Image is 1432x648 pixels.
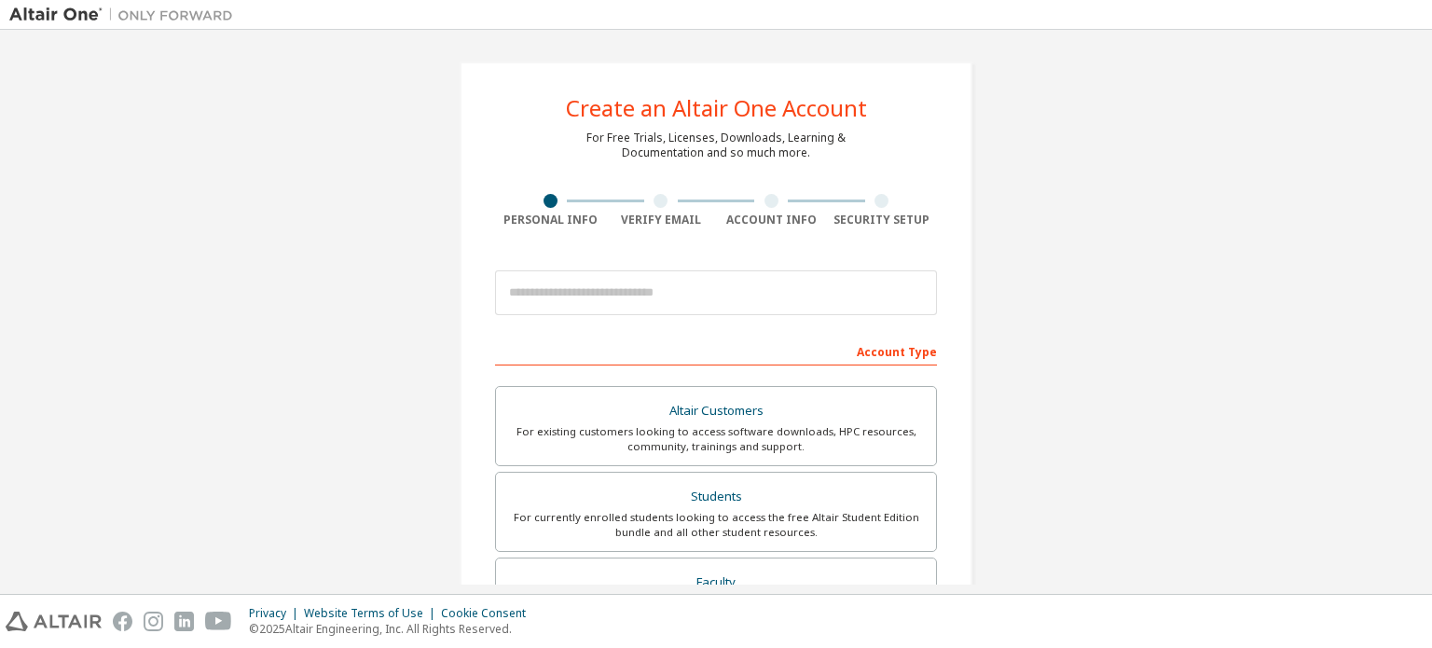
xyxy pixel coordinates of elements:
div: For existing customers looking to access software downloads, HPC resources, community, trainings ... [507,424,925,454]
img: facebook.svg [113,612,132,631]
div: Altair Customers [507,398,925,424]
div: Faculty [507,570,925,596]
div: Privacy [249,606,304,621]
div: Personal Info [495,213,606,227]
div: Verify Email [606,213,717,227]
img: youtube.svg [205,612,232,631]
div: For currently enrolled students looking to access the free Altair Student Edition bundle and all ... [507,510,925,540]
div: Students [507,484,925,510]
img: linkedin.svg [174,612,194,631]
img: Altair One [9,6,242,24]
p: © 2025 Altair Engineering, Inc. All Rights Reserved. [249,621,537,637]
div: For Free Trials, Licenses, Downloads, Learning & Documentation and so much more. [586,131,846,160]
div: Cookie Consent [441,606,537,621]
div: Website Terms of Use [304,606,441,621]
div: Create an Altair One Account [566,97,867,119]
div: Account Type [495,336,937,365]
img: altair_logo.svg [6,612,102,631]
div: Account Info [716,213,827,227]
img: instagram.svg [144,612,163,631]
div: Security Setup [827,213,938,227]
